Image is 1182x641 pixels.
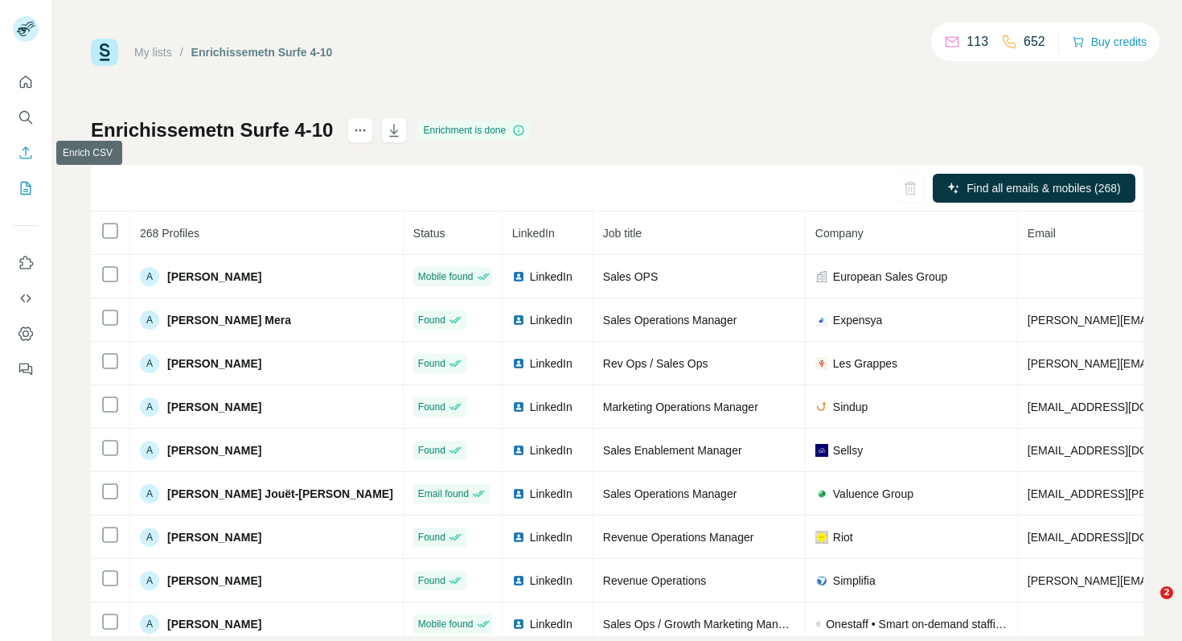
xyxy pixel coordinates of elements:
[347,117,373,143] button: actions
[13,68,39,97] button: Quick start
[140,441,159,460] div: A
[815,531,828,544] img: company-logo
[418,487,469,501] span: Email found
[167,616,261,632] span: [PERSON_NAME]
[815,487,828,500] img: company-logo
[180,44,183,60] li: /
[1072,31,1147,53] button: Buy credits
[833,355,897,372] span: Les Grappes
[530,269,573,285] span: LinkedIn
[530,529,573,545] span: LinkedIn
[512,270,525,283] img: LinkedIn logo
[833,573,876,589] span: Simplifia
[1160,586,1173,599] span: 2
[815,357,828,370] img: company-logo
[815,574,828,587] img: company-logo
[512,618,525,631] img: LinkedIn logo
[530,616,573,632] span: LinkedIn
[603,314,737,327] span: Sales Operations Manager
[603,531,754,544] span: Revenue Operations Manager
[418,400,445,414] span: Found
[413,227,445,240] span: Status
[833,529,853,545] span: Riot
[603,574,706,587] span: Revenue Operations
[815,444,828,457] img: company-logo
[13,138,39,167] button: Enrich CSV
[1028,227,1056,240] span: Email
[167,312,291,328] span: [PERSON_NAME] Mera
[167,486,393,502] span: [PERSON_NAME] Jouët-[PERSON_NAME]
[603,401,758,413] span: Marketing Operations Manager
[512,227,555,240] span: LinkedIn
[91,117,333,143] h1: Enrichissemetn Surfe 4-10
[603,357,708,370] span: Rev Ops / Sales Ops
[167,573,261,589] span: [PERSON_NAME]
[603,270,658,283] span: Sales OPS
[418,617,474,631] span: Mobile found
[603,487,737,500] span: Sales Operations Manager
[603,618,801,631] span: Sales Ops / Growth Marketing Manager
[13,249,39,277] button: Use Surfe on LinkedIn
[1024,32,1045,51] p: 652
[418,356,445,371] span: Found
[167,399,261,415] span: [PERSON_NAME]
[140,310,159,330] div: A
[140,227,199,240] span: 268 Profiles
[530,399,573,415] span: LinkedIn
[530,573,573,589] span: LinkedIn
[140,267,159,286] div: A
[530,442,573,458] span: LinkedIn
[833,269,947,285] span: European Sales Group
[833,399,868,415] span: Sindup
[833,312,882,328] span: Expensya
[512,401,525,413] img: LinkedIn logo
[13,103,39,132] button: Search
[826,616,1008,632] span: Onestaff • Smart on-demand staffing platform for healthcare, hospitality & retail
[512,444,525,457] img: LinkedIn logo
[418,573,445,588] span: Found
[140,484,159,503] div: A
[603,444,742,457] span: Sales Enablement Manager
[418,121,530,140] div: Enrichment is done
[13,284,39,313] button: Use Surfe API
[530,355,573,372] span: LinkedIn
[140,354,159,373] div: A
[418,530,445,544] span: Found
[167,442,261,458] span: [PERSON_NAME]
[167,269,261,285] span: [PERSON_NAME]
[933,174,1135,203] button: Find all emails & mobiles (268)
[91,39,118,66] img: Surfe Logo
[512,487,525,500] img: LinkedIn logo
[833,442,863,458] span: Sellsy
[191,44,333,60] div: Enrichissemetn Surfe 4-10
[13,355,39,384] button: Feedback
[134,46,172,59] a: My lists
[833,486,913,502] span: Valuence Group
[967,180,1120,196] span: Find all emails & mobiles (268)
[418,269,474,284] span: Mobile found
[13,174,39,203] button: My lists
[512,357,525,370] img: LinkedIn logo
[140,528,159,547] div: A
[967,32,988,51] p: 113
[140,397,159,417] div: A
[512,574,525,587] img: LinkedIn logo
[815,227,864,240] span: Company
[1127,586,1166,625] iframe: Intercom live chat
[418,443,445,458] span: Found
[530,312,573,328] span: LinkedIn
[418,313,445,327] span: Found
[140,614,159,634] div: A
[815,401,828,413] img: company-logo
[13,319,39,348] button: Dashboard
[530,486,573,502] span: LinkedIn
[603,227,642,240] span: Job title
[167,529,261,545] span: [PERSON_NAME]
[512,531,525,544] img: LinkedIn logo
[167,355,261,372] span: [PERSON_NAME]
[512,314,525,327] img: LinkedIn logo
[140,571,159,590] div: A
[815,314,828,327] img: company-logo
